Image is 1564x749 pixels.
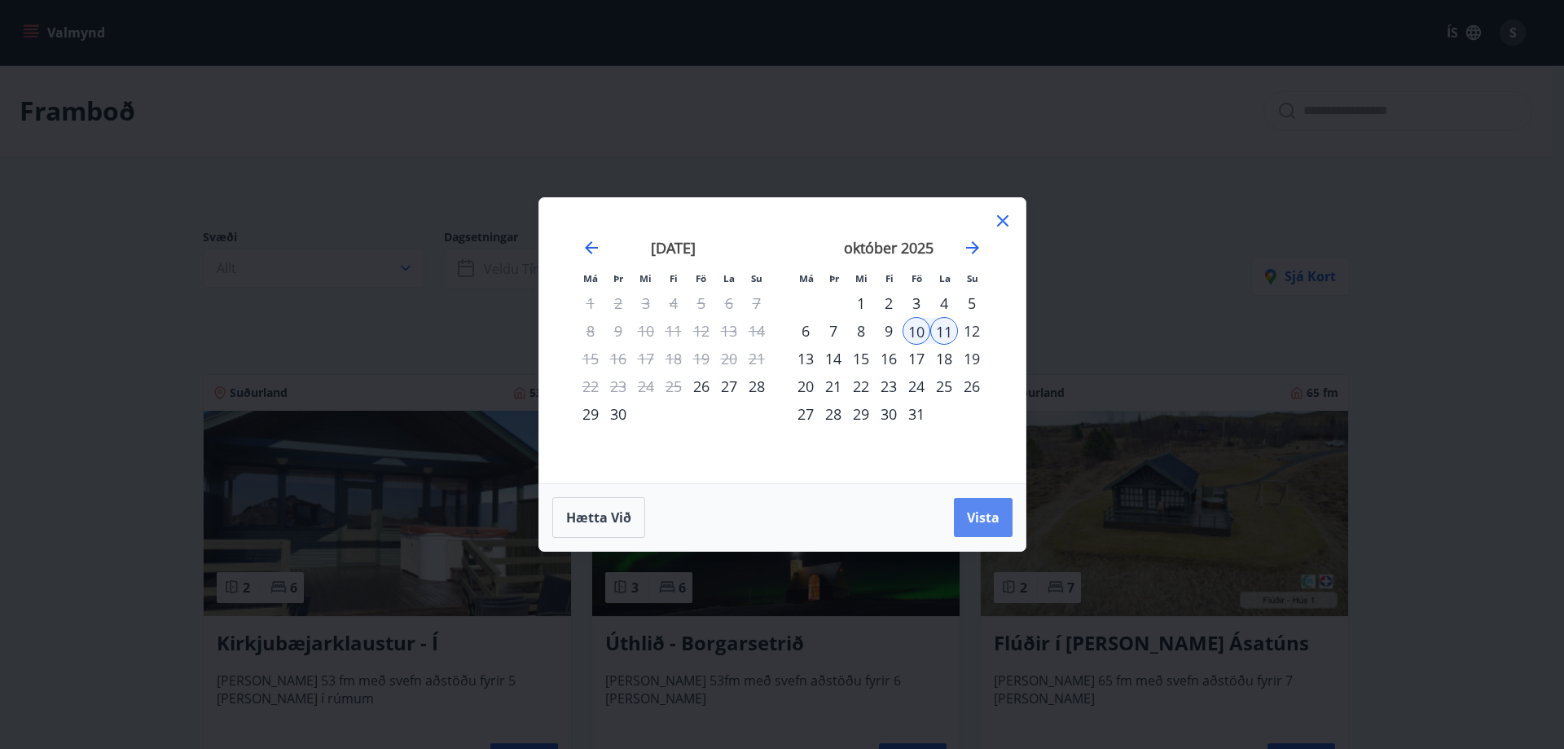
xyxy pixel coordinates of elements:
td: Not available. miðvikudagur, 24. september 2025 [632,372,660,400]
small: Mi [855,272,868,284]
td: Choose laugardagur, 27. september 2025 as your check-in date. It’s available. [715,372,743,400]
td: Choose þriðjudagur, 7. október 2025 as your check-in date. It’s available. [819,317,847,345]
td: Not available. fimmtudagur, 4. september 2025 [660,289,688,317]
td: Choose miðvikudagur, 1. október 2025 as your check-in date. It’s available. [847,289,875,317]
td: Not available. fimmtudagur, 11. september 2025 [660,317,688,345]
td: Choose mánudagur, 20. október 2025 as your check-in date. It’s available. [792,372,819,400]
div: 7 [819,317,847,345]
td: Not available. miðvikudagur, 3. september 2025 [632,289,660,317]
td: Choose sunnudagur, 26. október 2025 as your check-in date. It’s available. [958,372,986,400]
td: Choose mánudagur, 6. október 2025 as your check-in date. It’s available. [792,317,819,345]
small: Mi [639,272,652,284]
td: Not available. mánudagur, 1. september 2025 [577,289,604,317]
td: Not available. þriðjudagur, 9. september 2025 [604,317,632,345]
td: Not available. laugardagur, 6. september 2025 [715,289,743,317]
td: Choose laugardagur, 18. október 2025 as your check-in date. It’s available. [930,345,958,372]
td: Choose föstudagur, 26. september 2025 as your check-in date. It’s available. [688,372,715,400]
div: 24 [903,372,930,400]
div: 27 [715,372,743,400]
small: Fi [885,272,894,284]
td: Not available. þriðjudagur, 2. september 2025 [604,289,632,317]
td: Not available. þriðjudagur, 16. september 2025 [604,345,632,372]
div: Move backward to switch to the previous month. [582,238,601,258]
td: Not available. miðvikudagur, 10. september 2025 [632,317,660,345]
small: Má [583,272,598,284]
td: Choose laugardagur, 4. október 2025 as your check-in date. It’s available. [930,289,958,317]
td: Not available. föstudagur, 12. september 2025 [688,317,715,345]
td: Not available. fimmtudagur, 18. september 2025 [660,345,688,372]
div: 15 [847,345,875,372]
small: Fö [912,272,922,284]
td: Selected as start date. föstudagur, 10. október 2025 [903,317,930,345]
td: Not available. mánudagur, 22. september 2025 [577,372,604,400]
td: Choose föstudagur, 24. október 2025 as your check-in date. It’s available. [903,372,930,400]
td: Choose mánudagur, 13. október 2025 as your check-in date. It’s available. [792,345,819,372]
td: Choose laugardagur, 25. október 2025 as your check-in date. It’s available. [930,372,958,400]
td: Choose sunnudagur, 28. september 2025 as your check-in date. It’s available. [743,372,771,400]
div: 2 [875,289,903,317]
div: 26 [688,372,715,400]
td: Not available. laugardagur, 20. september 2025 [715,345,743,372]
div: Move forward to switch to the next month. [963,238,982,258]
td: Selected as end date. laugardagur, 11. október 2025 [930,317,958,345]
td: Not available. miðvikudagur, 17. september 2025 [632,345,660,372]
td: Choose sunnudagur, 12. október 2025 as your check-in date. It’s available. [958,317,986,345]
div: 14 [819,345,847,372]
td: Choose miðvikudagur, 29. október 2025 as your check-in date. It’s available. [847,400,875,428]
td: Choose miðvikudagur, 15. október 2025 as your check-in date. It’s available. [847,345,875,372]
div: 29 [577,400,604,428]
td: Not available. fimmtudagur, 25. september 2025 [660,372,688,400]
small: Þr [829,272,839,284]
td: Choose þriðjudagur, 30. september 2025 as your check-in date. It’s available. [604,400,632,428]
div: 18 [930,345,958,372]
div: 30 [604,400,632,428]
td: Not available. mánudagur, 15. september 2025 [577,345,604,372]
td: Choose fimmtudagur, 23. október 2025 as your check-in date. It’s available. [875,372,903,400]
div: 28 [743,372,771,400]
div: 3 [903,289,930,317]
button: Hætta við [552,497,645,538]
td: Choose sunnudagur, 19. október 2025 as your check-in date. It’s available. [958,345,986,372]
td: Choose sunnudagur, 5. október 2025 as your check-in date. It’s available. [958,289,986,317]
div: 19 [958,345,986,372]
small: Fi [670,272,678,284]
td: Choose fimmtudagur, 16. október 2025 as your check-in date. It’s available. [875,345,903,372]
div: 8 [847,317,875,345]
div: 23 [875,372,903,400]
div: 13 [792,345,819,372]
div: 9 [875,317,903,345]
div: 12 [958,317,986,345]
small: Má [799,272,814,284]
div: 29 [847,400,875,428]
small: Su [967,272,978,284]
div: 20 [792,372,819,400]
div: 31 [903,400,930,428]
td: Not available. laugardagur, 13. september 2025 [715,317,743,345]
small: Fö [696,272,706,284]
span: Hætta við [566,509,631,527]
small: Þr [613,272,623,284]
div: 5 [958,289,986,317]
td: Not available. þriðjudagur, 23. september 2025 [604,372,632,400]
div: 16 [875,345,903,372]
div: 21 [819,372,847,400]
div: 6 [792,317,819,345]
td: Choose föstudagur, 17. október 2025 as your check-in date. It’s available. [903,345,930,372]
div: 10 [903,317,930,345]
td: Choose þriðjudagur, 28. október 2025 as your check-in date. It’s available. [819,400,847,428]
td: Not available. föstudagur, 19. september 2025 [688,345,715,372]
td: Choose mánudagur, 27. október 2025 as your check-in date. It’s available. [792,400,819,428]
td: Choose þriðjudagur, 14. október 2025 as your check-in date. It’s available. [819,345,847,372]
div: 4 [930,289,958,317]
span: Vista [967,509,999,527]
div: 27 [792,400,819,428]
div: 26 [958,372,986,400]
td: Choose miðvikudagur, 8. október 2025 as your check-in date. It’s available. [847,317,875,345]
div: 1 [847,289,875,317]
td: Choose fimmtudagur, 2. október 2025 as your check-in date. It’s available. [875,289,903,317]
div: 11 [930,317,958,345]
td: Choose þriðjudagur, 21. október 2025 as your check-in date. It’s available. [819,372,847,400]
td: Choose fimmtudagur, 30. október 2025 as your check-in date. It’s available. [875,400,903,428]
td: Choose föstudagur, 31. október 2025 as your check-in date. It’s available. [903,400,930,428]
td: Not available. mánudagur, 8. september 2025 [577,317,604,345]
